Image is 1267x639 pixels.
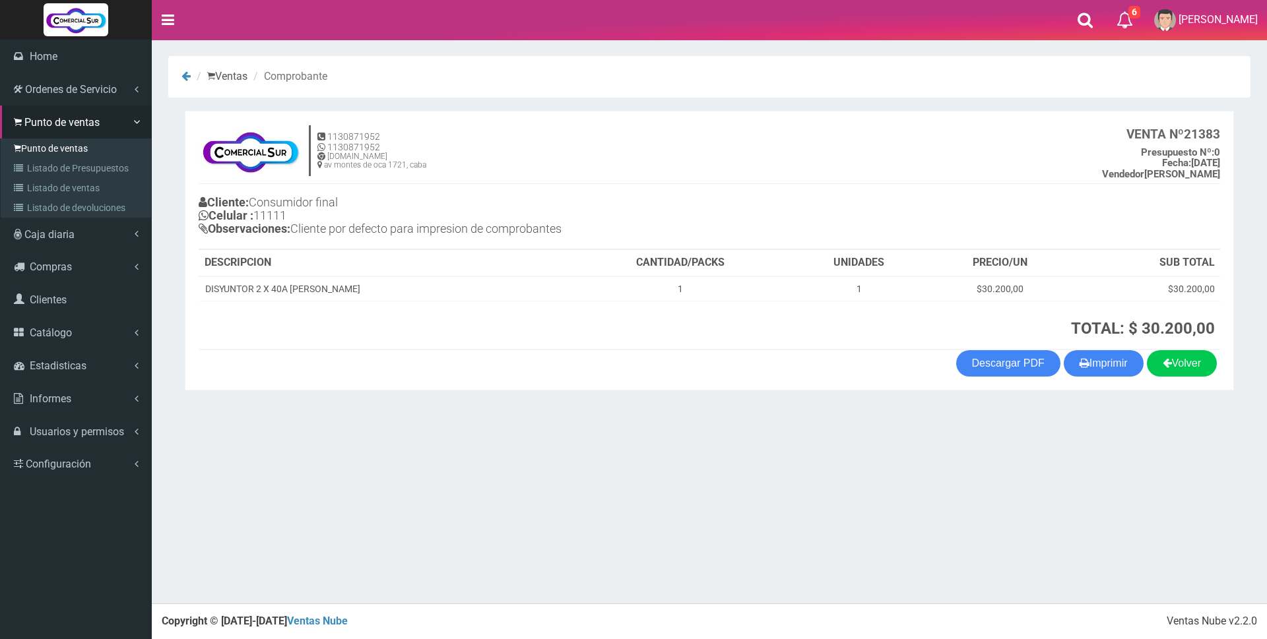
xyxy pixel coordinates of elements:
strong: VENTA Nº [1126,127,1184,142]
b: Celular : [199,208,253,222]
img: Logo grande [44,3,108,36]
span: Home [30,50,57,63]
span: Estadisticas [30,359,86,372]
b: Observaciones: [199,222,290,235]
a: Listado de Presupuestos [4,158,151,178]
span: Catálogo [30,326,72,339]
a: Listado de ventas [4,178,151,198]
b: [DATE] [1162,157,1220,169]
td: $30.200,00 [1073,276,1220,301]
span: [PERSON_NAME] [1179,13,1258,26]
td: 1 [791,276,927,301]
div: Ventas Nube v2.2.0 [1167,614,1257,629]
strong: Copyright © [DATE]-[DATE] [162,615,348,627]
b: 0 [1141,146,1220,158]
a: Ventas Nube [287,615,348,627]
span: Punto de ventas [24,116,100,129]
b: 21383 [1126,127,1220,142]
button: Imprimir [1064,350,1144,377]
span: Configuración [26,458,91,470]
a: Listado de devoluciones [4,198,151,218]
h5: 1130871952 1130871952 [317,132,426,152]
strong: Fecha: [1162,157,1191,169]
td: DISYUNTOR 2 X 40A [PERSON_NAME] [199,276,570,301]
h4: Consumidor final 11111 Cliente por defecto para impresion de comprobantes [199,193,709,241]
img: f695dc5f3a855ddc19300c990e0c55a2.jpg [199,125,302,177]
td: $30.200,00 [927,276,1073,301]
th: CANTIDAD/PACKS [570,250,791,276]
th: UNIDADES [791,250,927,276]
b: Cliente: [199,195,249,209]
a: Volver [1147,350,1217,377]
span: Usuarios y permisos [30,425,124,438]
th: SUB TOTAL [1073,250,1220,276]
img: User Image [1154,9,1176,31]
th: DESCRIPCION [199,250,570,276]
span: Clientes [30,293,67,306]
h6: [DOMAIN_NAME] av montes de oca 1721, caba [317,152,426,169]
a: Punto de ventas [4,138,151,158]
strong: Vendedor [1102,168,1144,180]
span: 6 [1128,6,1140,18]
strong: Presupuesto Nº: [1141,146,1214,158]
li: Ventas [193,69,247,84]
span: Informes [30,392,71,405]
th: PRECIO/UN [927,250,1073,276]
span: Caja diaria [24,228,75,241]
td: 1 [570,276,791,301]
strong: TOTAL: $ 30.200,00 [1071,319,1215,338]
b: [PERSON_NAME] [1102,168,1220,180]
span: Compras [30,260,72,273]
li: Comprobante [250,69,327,84]
span: Ordenes de Servicio [25,83,117,96]
a: Descargar PDF [956,350,1060,377]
